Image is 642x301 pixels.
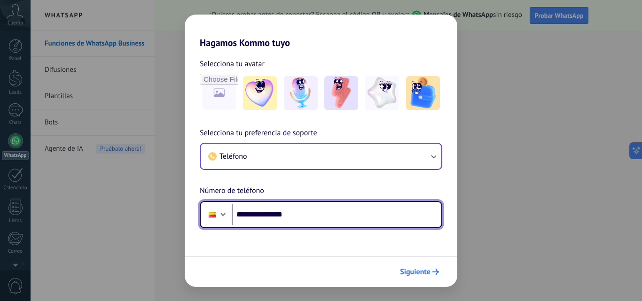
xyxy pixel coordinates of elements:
[185,15,457,48] h2: Hagamos Kommo tuyo
[200,58,265,70] span: Selecciona tu avatar
[324,76,358,110] img: -3.jpeg
[200,185,264,197] span: Número de teléfono
[204,205,221,224] div: Colombia: + 57
[406,76,440,110] img: -5.jpeg
[201,144,441,169] button: Teléfono
[200,127,317,139] span: Selecciona tu preferencia de soporte
[219,152,247,161] span: Teléfono
[243,76,277,110] img: -1.jpeg
[400,269,431,275] span: Siguiente
[396,264,443,280] button: Siguiente
[365,76,399,110] img: -4.jpeg
[284,76,318,110] img: -2.jpeg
